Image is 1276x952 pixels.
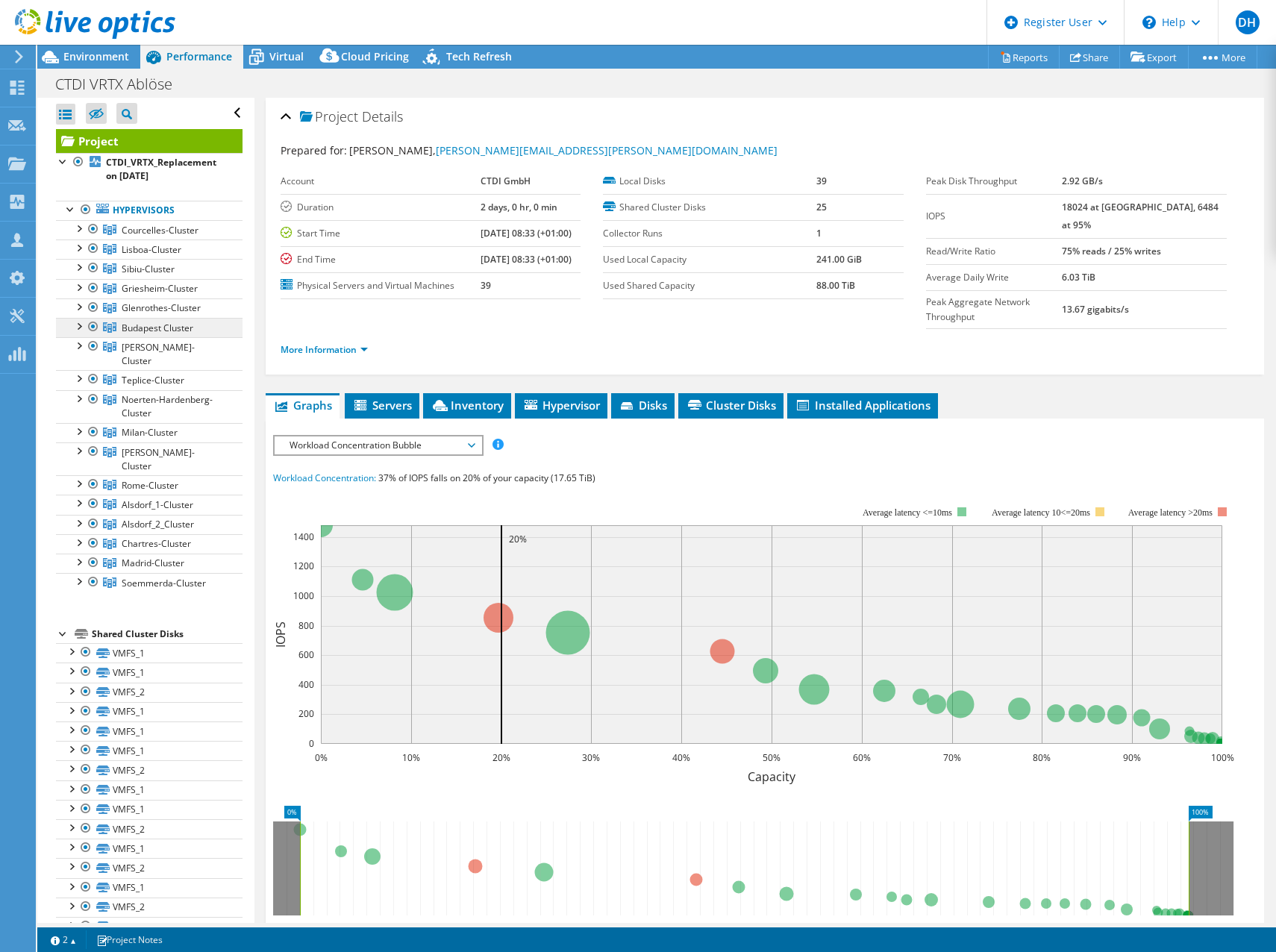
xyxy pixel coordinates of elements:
[56,475,243,495] a: Rome-Cluster
[298,648,314,661] text: 600
[672,751,690,764] text: 40%
[56,495,243,514] a: Alsdorf_1-Cluster
[748,768,796,785] text: Capacity
[56,780,243,800] a: VMFS_1
[603,278,816,293] label: Used Shared Capacity
[56,370,243,389] a: Teplice-Cluster
[56,898,243,917] a: VMFS_2
[56,515,243,534] a: Alsdorf_2_Cluster
[816,175,827,187] b: 39
[853,751,871,764] text: 60%
[56,721,243,741] a: VMFS_1
[122,374,184,386] span: Teplice-Cluster
[56,129,243,153] a: Project
[122,393,213,419] span: Noerten-Hardenberg-Cluster
[1236,10,1260,34] span: DH
[509,533,527,545] text: 20%
[122,479,178,492] span: Rome-Cluster
[269,49,304,63] span: Virtual
[63,49,129,63] span: Environment
[298,678,314,691] text: 400
[281,278,481,293] label: Physical Servers and Virtual Machines
[56,858,243,877] a: VMFS_2
[281,200,481,215] label: Duration
[992,507,1090,518] tspan: Average latency 10<=20ms
[56,683,243,702] a: VMFS_2
[56,423,243,442] a: Milan-Cluster
[92,625,243,643] div: Shared Cluster Disks
[763,751,781,764] text: 50%
[298,619,314,632] text: 800
[49,76,196,93] h1: CTDI VRTX Ablöse
[281,143,347,157] label: Prepared for:
[282,436,474,454] span: Workload Concentration Bubble
[122,263,175,275] span: Sibiu-Cluster
[431,398,504,413] span: Inventory
[481,201,557,213] b: 2 days, 0 hr, 0 min
[341,49,409,63] span: Cloud Pricing
[56,663,243,682] a: VMFS_1
[122,322,193,334] span: Budapest Cluster
[86,930,173,949] a: Project Notes
[362,107,403,125] span: Details
[122,577,206,589] span: Soemmerda-Cluster
[1062,271,1095,284] b: 6.03 TiB
[106,156,216,182] b: CTDI_VRTX_Replacement on [DATE]
[56,279,243,298] a: Griesheim-Cluster
[446,49,512,63] span: Tech Refresh
[56,760,243,780] a: VMFS_2
[122,498,193,511] span: Alsdorf_1-Cluster
[1210,751,1233,764] text: 100%
[122,426,178,439] span: Milan-Cluster
[122,224,198,237] span: Courcelles-Cluster
[300,110,358,125] span: Project
[273,472,376,484] span: Workload Concentration:
[436,143,778,157] a: [PERSON_NAME][EMAIL_ADDRESS][PERSON_NAME][DOMAIN_NAME]
[281,252,481,267] label: End Time
[56,318,243,337] a: Budapest Cluster
[56,800,243,819] a: VMFS_1
[122,341,195,367] span: [PERSON_NAME]-Cluster
[522,398,600,413] span: Hypervisor
[816,227,822,239] b: 1
[402,751,420,764] text: 10%
[603,252,816,267] label: Used Local Capacity
[795,398,931,413] span: Installed Applications
[314,751,327,764] text: 0%
[122,537,191,550] span: Chartres-Cluster
[619,398,667,413] span: Disks
[926,295,1062,325] label: Peak Aggregate Network Throughput
[926,244,1062,259] label: Read/Write Ratio
[56,702,243,721] a: VMFS_1
[56,259,243,278] a: Sibiu-Cluster
[56,442,243,475] a: Milton-Keynes-Cluster
[56,153,243,186] a: CTDI_VRTX_Replacement on [DATE]
[56,917,243,936] a: VMFS_1
[56,390,243,423] a: Noerten-Hardenberg-Cluster
[56,554,243,573] a: Madrid-Cluster
[166,49,232,63] span: Performance
[293,589,314,602] text: 1000
[943,751,961,764] text: 70%
[492,751,510,764] text: 20%
[1062,245,1161,257] b: 75% reads / 25% writes
[56,573,243,592] a: Soemmerda-Cluster
[603,200,816,215] label: Shared Cluster Disks
[686,398,776,413] span: Cluster Disks
[309,737,314,750] text: 0
[122,282,198,295] span: Griesheim-Cluster
[863,507,952,518] tspan: Average latency <=10ms
[352,398,412,413] span: Servers
[481,279,491,292] b: 39
[988,46,1060,69] a: Reports
[56,839,243,858] a: VMFS_1
[298,707,314,720] text: 200
[1059,46,1120,69] a: Share
[1142,16,1156,29] svg: \n
[56,220,243,239] a: Courcelles-Cluster
[56,201,243,220] a: Hypervisors
[481,175,531,187] b: CTDI GmbH
[926,270,1062,285] label: Average Daily Write
[40,930,87,949] a: 2
[1188,46,1257,69] a: More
